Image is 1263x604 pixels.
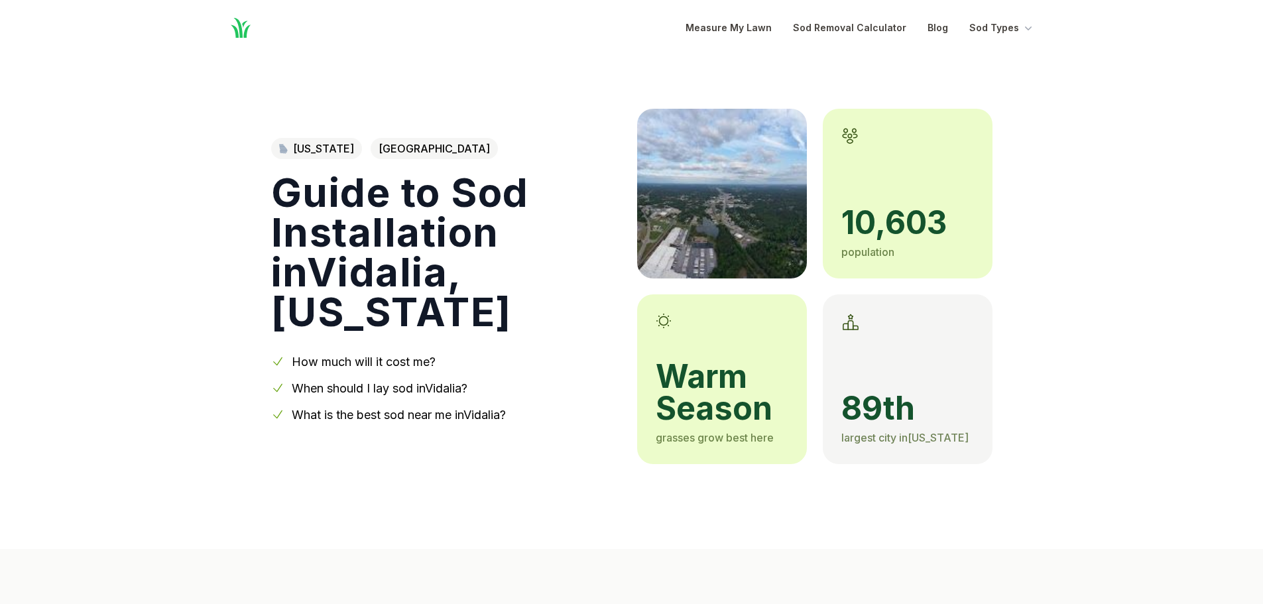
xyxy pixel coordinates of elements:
button: Sod Types [969,20,1035,36]
a: Measure My Lawn [686,20,772,36]
a: Blog [928,20,948,36]
a: When should I lay sod inVidalia? [292,381,467,395]
a: [US_STATE] [271,138,362,159]
a: How much will it cost me? [292,355,436,369]
h1: Guide to Sod Installation in Vidalia , [US_STATE] [271,172,616,332]
span: largest city in [US_STATE] [841,431,969,444]
span: warm season [656,361,788,424]
span: [GEOGRAPHIC_DATA] [371,138,498,159]
a: What is the best sod near me inVidalia? [292,408,506,422]
span: grasses grow best here [656,431,774,444]
a: Sod Removal Calculator [793,20,906,36]
span: 89th [841,393,974,424]
span: population [841,245,894,259]
img: Georgia state outline [279,144,288,154]
span: 10,603 [841,207,974,239]
img: A picture of Vidalia [637,109,807,278]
